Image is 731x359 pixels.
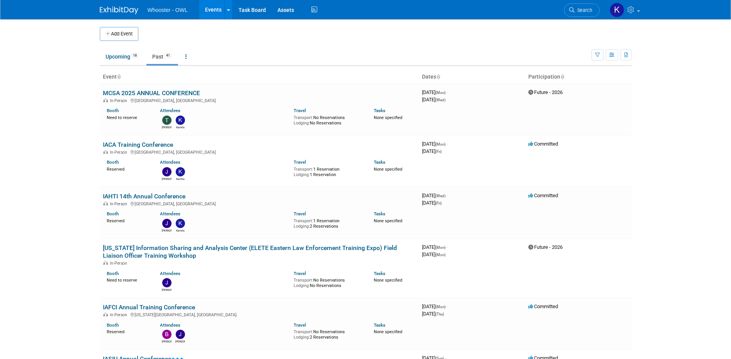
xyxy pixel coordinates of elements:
[294,167,313,172] span: Transport:
[374,115,402,120] span: None specified
[103,304,195,311] a: IAFCI Annual Training Conference
[294,329,313,334] span: Transport:
[103,89,200,97] a: MCSA 2025 ANNUAL CONFERENCE
[435,194,445,198] span: (Wed)
[294,276,362,288] div: No Reservations No Reservations
[110,312,129,317] span: In-Person
[103,150,108,154] img: In-Person Event
[103,261,108,265] img: In-Person Event
[294,115,313,120] span: Transport:
[435,149,442,154] span: (Fri)
[422,200,442,206] span: [DATE]
[107,276,149,283] div: Need to reserve
[294,278,313,283] span: Transport:
[435,312,444,316] span: (Thu)
[175,125,185,129] div: Kamila Castaneda
[294,172,310,177] span: Lodging:
[447,244,448,250] span: -
[107,322,119,328] a: Booth
[435,201,442,205] span: (Fri)
[162,287,171,292] div: Julia Haber
[110,261,129,266] span: In-Person
[422,97,445,102] span: [DATE]
[162,219,171,228] img: Julia Haber
[447,304,448,309] span: -
[528,141,558,147] span: Committed
[436,74,440,80] a: Sort by Start Date
[422,304,448,309] span: [DATE]
[110,98,129,103] span: In-Person
[374,167,402,172] span: None specified
[528,193,558,198] span: Committed
[374,159,385,165] a: Tasks
[374,278,402,283] span: None specified
[103,311,416,317] div: [US_STATE][GEOGRAPHIC_DATA], [GEOGRAPHIC_DATA]
[447,193,448,198] span: -
[528,244,563,250] span: Future - 2026
[162,167,171,176] img: Julia Haber
[435,98,445,102] span: (Wed)
[107,217,149,224] div: Reserved
[374,218,402,223] span: None specified
[447,89,448,95] span: -
[525,70,632,84] th: Participation
[176,116,185,125] img: Kamila Castaneda
[422,244,448,250] span: [DATE]
[374,329,402,334] span: None specified
[447,141,448,147] span: -
[162,330,171,339] img: Blake Stilwell
[162,176,171,181] div: Julia Haber
[435,253,445,257] span: (Mon)
[107,114,149,121] div: Need to reserve
[103,312,108,316] img: In-Person Event
[162,339,171,344] div: Blake Stilwell
[100,49,145,64] a: Upcoming18
[164,53,172,59] span: 41
[528,89,563,95] span: Future - 2026
[422,311,444,317] span: [DATE]
[294,108,306,113] a: Travel
[294,165,362,177] div: 1 Reservation 1 Reservation
[176,219,185,228] img: Kamila Castaneda
[419,70,525,84] th: Dates
[528,304,558,309] span: Committed
[294,335,310,340] span: Lodging:
[294,217,362,229] div: 1 Reservation 2 Reservations
[294,121,310,126] span: Lodging:
[575,7,592,13] span: Search
[560,74,564,80] a: Sort by Participation Type
[103,201,108,205] img: In-Person Event
[374,271,385,276] a: Tasks
[162,278,171,287] img: Julia Haber
[175,228,185,233] div: Kamila Castaneda
[107,165,149,172] div: Reserved
[160,211,180,216] a: Attendees
[100,70,419,84] th: Event
[162,125,171,129] div: Travis Dykes
[610,3,624,17] img: Kamila Castaneda
[160,322,180,328] a: Attendees
[294,159,306,165] a: Travel
[100,27,138,41] button: Add Event
[374,108,385,113] a: Tasks
[294,271,306,276] a: Travel
[422,148,442,154] span: [DATE]
[422,252,445,257] span: [DATE]
[374,211,385,216] a: Tasks
[294,114,362,126] div: No Reservations No Reservations
[103,200,416,206] div: [GEOGRAPHIC_DATA], [GEOGRAPHIC_DATA]
[435,245,445,250] span: (Mon)
[146,49,178,64] a: Past41
[107,211,119,216] a: Booth
[100,7,138,14] img: ExhibitDay
[176,167,185,176] img: Kamila Castaneda
[175,176,185,181] div: Kamila Castaneda
[131,53,139,59] span: 18
[294,218,313,223] span: Transport:
[435,142,445,146] span: (Mon)
[176,330,185,339] img: John Holsinger
[564,3,600,17] a: Search
[294,283,310,288] span: Lodging:
[107,271,119,276] a: Booth
[294,328,362,340] div: No Reservations 2 Reservations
